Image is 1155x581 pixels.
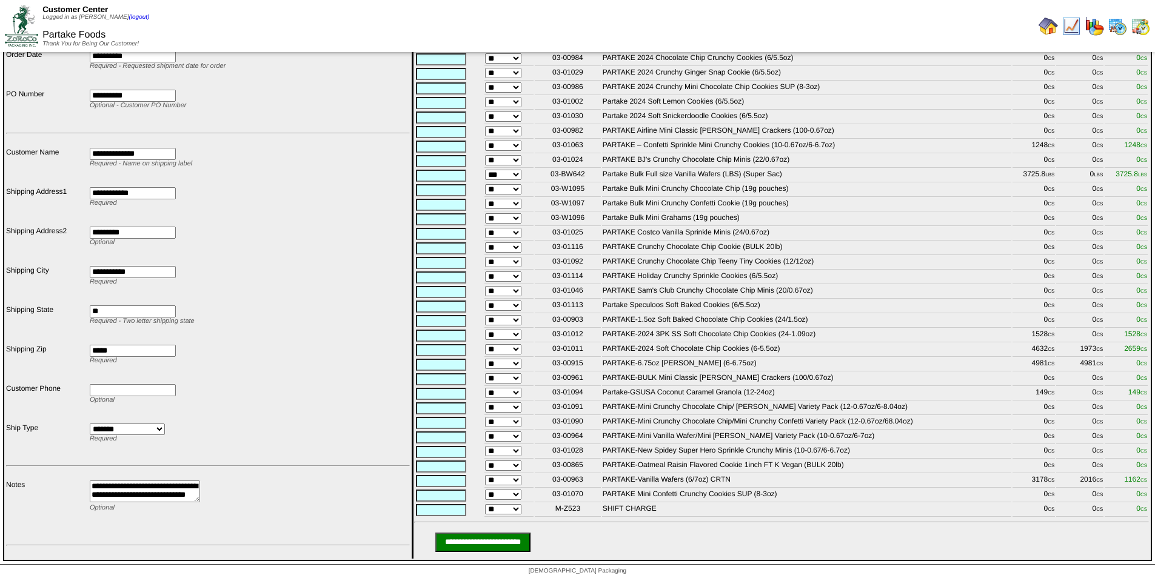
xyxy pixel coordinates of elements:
td: 0 [1013,125,1056,139]
td: 0 [1056,314,1103,328]
td: 0 [1013,256,1056,270]
span: CS [1048,158,1054,163]
td: 149 [1013,387,1056,400]
span: CS [1140,56,1147,61]
td: 0 [1056,227,1103,241]
span: 0 [1136,199,1147,207]
td: 0 [1013,184,1056,197]
span: CS [1140,303,1147,308]
span: 0 [1136,184,1147,193]
span: 0 [1136,126,1147,134]
td: 0 [1056,489,1103,502]
span: 0 [1136,490,1147,498]
span: CS [1096,405,1103,410]
td: 0 [1056,373,1103,386]
td: 03-01116 [535,242,601,255]
td: Partake Bulk Mini Grahams (19g pouches) [602,213,1011,226]
td: 0 [1056,125,1103,139]
span: CS [1048,230,1054,236]
span: 2659 [1124,344,1147,353]
td: PARTAKE – Confetti Sprinkle Mini Crunchy Cookies (10-0.67oz/6-6.7oz) [602,140,1011,153]
td: 03-00986 [535,82,601,95]
span: CS [1096,216,1103,221]
td: 0 [1056,256,1103,270]
td: 0 [1056,503,1103,517]
td: 0 [1056,140,1103,153]
td: PARTAKE Costco Vanilla Sprinkle Minis (24/0.67oz) [602,227,1011,241]
span: CS [1048,419,1054,425]
td: PARTAKE Holiday Crunchy Sprinkle Cookies (6/5.5oz) [602,271,1011,284]
td: 0 [1056,154,1103,168]
span: 0 [1136,213,1147,222]
span: CS [1048,245,1054,250]
td: 03-W1097 [535,198,601,211]
span: CS [1140,288,1147,294]
td: 0 [1056,445,1103,459]
span: CS [1096,70,1103,76]
span: CS [1140,361,1147,367]
td: 0 [1013,503,1056,517]
span: CS [1048,274,1054,279]
td: 0 [1013,271,1056,284]
span: 0 [1136,373,1147,382]
span: CS [1048,187,1054,192]
span: CS [1096,85,1103,90]
td: 03-W1096 [535,213,601,226]
span: Partake Foods [42,30,105,40]
span: CS [1140,448,1147,454]
td: Partake 2024 Soft Lemon Cookies (6/5.5oz) [602,96,1011,110]
td: Shipping Address1 [5,187,88,225]
td: 0 [1013,416,1056,430]
span: CS [1096,114,1103,119]
td: 0 [1056,300,1103,313]
span: CS [1048,376,1054,381]
td: 0 [1056,169,1103,182]
td: PARTAKE-2024 3PK SS Soft Chocolate Chip Cookies (24-1.09oz) [602,329,1011,342]
td: Partake Bulk Mini Crunchy Confetti Cookie (19g pouches) [602,198,1011,211]
td: PARTAKE-New Spidey Super Hero Sprinkle Crunchy Minis (10-0.67/6-6.7oz) [602,445,1011,459]
span: CS [1048,317,1054,323]
td: 03-00961 [535,373,601,386]
span: 0 [1136,257,1147,265]
span: CS [1096,99,1103,105]
td: 0 [1013,314,1056,328]
td: 0 [1013,489,1056,502]
td: 03-01114 [535,271,601,284]
span: CS [1140,259,1147,265]
span: Required - Name on shipping label [90,160,192,167]
td: 0 [1013,154,1056,168]
span: CS [1140,376,1147,381]
span: CS [1096,303,1103,308]
span: CS [1096,376,1103,381]
span: CS [1140,230,1147,236]
span: Required [90,435,117,442]
span: 0 [1136,155,1147,164]
span: CS [1048,347,1054,352]
span: CS [1096,332,1103,337]
td: 0 [1056,387,1103,400]
td: 0 [1056,184,1103,197]
td: 0 [1013,53,1056,66]
td: Partake Speculoos Soft Baked Cookies (6/5.5oz) [602,300,1011,313]
td: PARTAKE-Oatmeal Raisin Flavored Cookie 1inch FT K Vegan (BULK 20lb) [602,460,1011,473]
td: 0 [1056,431,1103,444]
td: 03-BW642 [535,169,601,182]
td: 0 [1013,300,1056,313]
span: 0 [1136,460,1147,469]
span: CS [1096,506,1103,512]
td: Shipping City [5,265,88,304]
span: CS [1140,245,1147,250]
span: Required [90,357,117,364]
td: PARTAKE Mini Confetti Crunchy Cookies SUP (8‐3oz) [602,489,1011,502]
span: 0 [1136,68,1147,76]
span: CS [1048,492,1054,497]
td: 4981 [1056,358,1103,371]
span: CS [1048,70,1054,76]
td: 03-01090 [535,416,601,430]
td: 0 [1056,111,1103,124]
span: CS [1140,405,1147,410]
span: CS [1048,477,1054,483]
span: 0 [1136,97,1147,105]
td: 03-01046 [535,285,601,299]
span: CS [1096,56,1103,61]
